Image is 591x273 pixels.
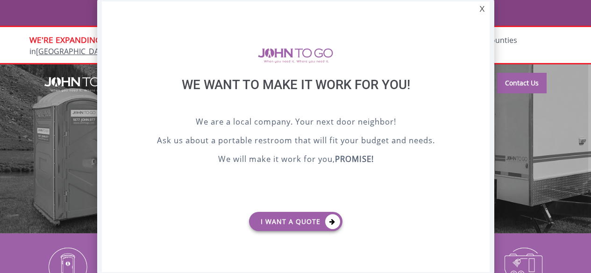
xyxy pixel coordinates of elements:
[125,116,466,130] p: We are a local company. Your next door neighbor!
[125,77,466,116] div: We want to make it work for you!
[125,134,466,148] p: Ask us about a portable restroom that will fit your budget and needs.
[125,153,466,167] p: We will make it work for you,
[475,1,489,17] div: X
[249,212,342,231] a: I want a Quote
[335,154,373,164] b: PROMISE!
[258,48,333,63] img: logo of viptogo
[554,236,591,273] button: Live Chat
